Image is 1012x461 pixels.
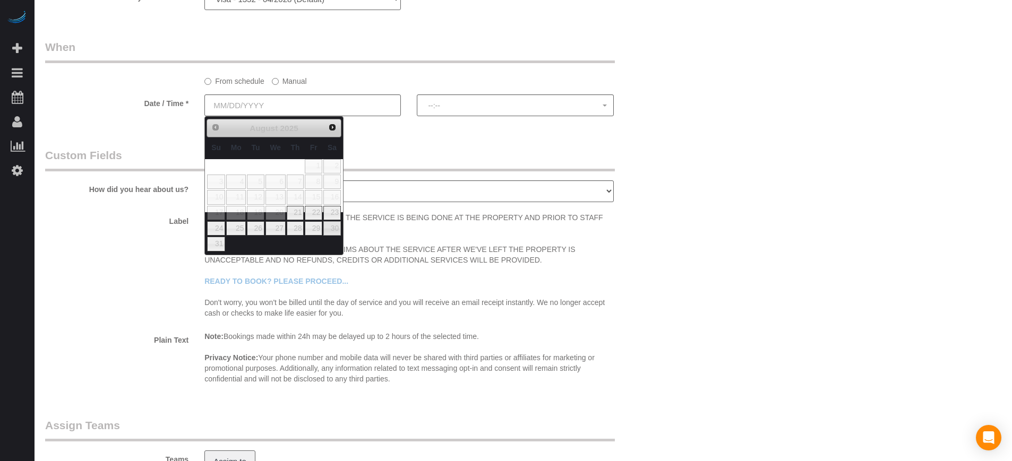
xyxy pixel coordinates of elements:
span: 9 [323,175,341,189]
span: Tuesday [252,143,260,152]
legend: Assign Teams [45,417,615,441]
span: Next [328,123,337,132]
a: Prev [208,120,223,135]
label: From schedule [204,72,264,86]
span: 3 [207,175,225,189]
span: Wednesday [270,143,281,152]
span: Monday [231,143,242,152]
a: Next [325,120,340,135]
label: Plain Text [37,331,196,345]
input: MM/DD/YYYY [204,94,401,116]
span: 19 [247,206,264,220]
a: 25 [226,221,246,236]
span: 15 [305,190,322,204]
legend: Custom Fields [45,147,615,171]
a: 24 [207,221,225,236]
span: 13 [265,190,286,204]
span: August [250,124,278,133]
strong: Note: [204,332,224,341]
span: 5 [247,175,264,189]
span: 17 [207,206,225,220]
label: How did you hear about us? [37,180,196,195]
button: --:-- [417,94,613,116]
label: Label [37,212,196,227]
span: 14 [287,190,304,204]
a: 26 [247,221,264,236]
span: 8 [305,175,322,189]
label: Date / Time * [37,94,196,109]
a: 30 [323,221,341,236]
span: 4 [226,175,246,189]
span: 18 [226,206,246,220]
label: Manual [272,72,307,86]
a: 29 [305,221,322,236]
span: 11 [226,190,246,204]
span: 10 [207,190,225,204]
a: 27 [265,221,286,236]
a: 22 [305,206,322,220]
span: 2025 [280,124,298,133]
p: WHILE THE SERVICE IS BEING DONE AT THE PROPERTY AND PRIOR TO STAFF LEAVING. THAT MAKING ANY CLAIM... [204,212,613,318]
span: 20 [265,206,286,220]
strong: Privacy Notice: [204,353,258,362]
div: Open Intercom Messenger [976,425,1001,450]
span: READY TO BOOK? PLEASE PROCEED... [204,277,348,285]
a: 21 [287,206,304,220]
img: Automaid Logo [6,11,28,25]
span: Thursday [291,143,300,152]
span: Friday [310,143,318,152]
legend: When [45,39,615,63]
a: 28 [287,221,304,236]
span: Prev [211,123,220,132]
span: 12 [247,190,264,204]
span: 1 [305,159,322,173]
a: 23 [323,206,341,220]
span: 2 [323,159,341,173]
span: 6 [265,175,286,189]
span: 16 [323,190,341,204]
span: --:-- [428,101,602,110]
p: Bookings made within 24h may be delayed up to 2 hours of the selected time. Your phone number and... [204,331,613,384]
a: 31 [207,237,225,251]
span: Sunday [211,143,221,152]
input: Manual [272,78,279,85]
input: From schedule [204,78,211,85]
span: 7 [287,175,304,189]
span: Saturday [328,143,337,152]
